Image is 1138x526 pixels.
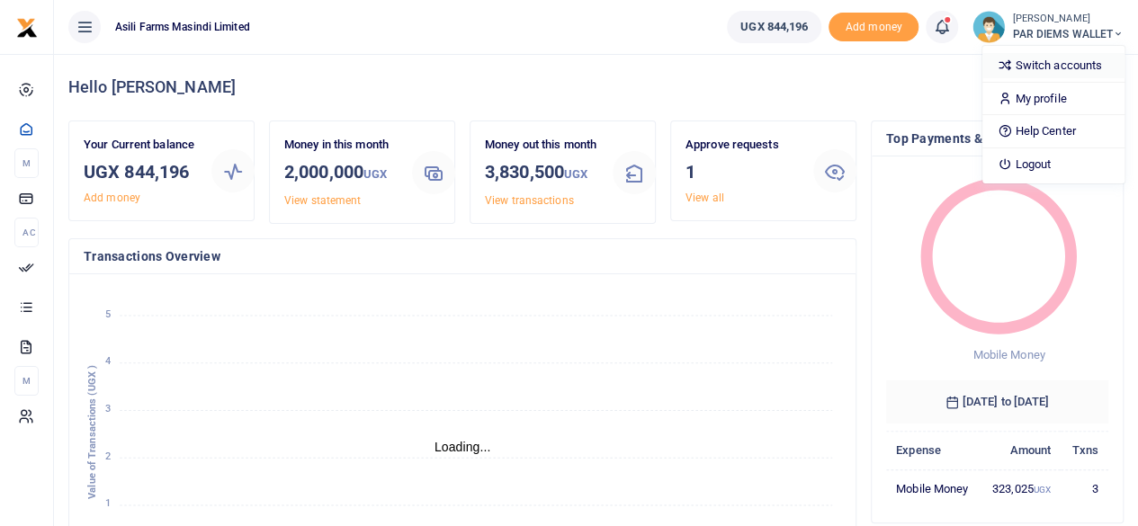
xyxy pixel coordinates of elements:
[105,308,111,320] tspan: 5
[485,136,598,155] p: Money out this month
[740,18,808,36] span: UGX 844,196
[84,246,841,266] h4: Transactions Overview
[982,119,1125,144] a: Help Center
[886,380,1108,423] h6: [DATE] to [DATE]
[886,431,981,469] th: Expense
[84,136,197,155] p: Your Current balance
[981,469,1061,507] td: 323,025
[564,167,587,181] small: UGX
[1061,469,1108,507] td: 3
[105,498,111,510] tspan: 1
[829,13,918,42] li: Toup your wallet
[1034,485,1051,495] small: UGX
[84,192,140,204] a: Add money
[14,218,39,247] li: Ac
[14,366,39,396] li: M
[972,348,1044,361] span: Mobile Money
[68,77,1124,97] h4: Hello [PERSON_NAME]
[1061,431,1108,469] th: Txns
[1012,26,1124,42] span: PAR DIEMS WALLET
[105,450,111,462] tspan: 2
[982,86,1125,111] a: My profile
[982,152,1125,177] a: Logout
[982,53,1125,78] a: Switch accounts
[829,19,918,32] a: Add money
[685,136,799,155] p: Approve requests
[363,167,387,181] small: UGX
[16,20,38,33] a: logo-small logo-large logo-large
[485,158,598,188] h3: 3,830,500
[84,158,197,185] h3: UGX 844,196
[886,469,981,507] td: Mobile Money
[727,11,821,43] a: UGX 844,196
[284,136,398,155] p: Money in this month
[829,13,918,42] span: Add money
[886,129,1108,148] h4: Top Payments & Expenses
[86,365,98,499] text: Value of Transactions (UGX )
[1012,12,1124,27] small: [PERSON_NAME]
[14,148,39,178] li: M
[972,11,1005,43] img: profile-user
[284,158,398,188] h3: 2,000,000
[16,17,38,39] img: logo-small
[685,192,724,204] a: View all
[435,440,491,454] text: Loading...
[981,431,1061,469] th: Amount
[720,11,829,43] li: Wallet ballance
[284,194,361,207] a: View statement
[972,11,1124,43] a: profile-user [PERSON_NAME] PAR DIEMS WALLET
[105,355,111,367] tspan: 4
[685,158,799,185] h3: 1
[108,19,257,35] span: Asili Farms Masindi Limited
[105,403,111,415] tspan: 3
[485,194,574,207] a: View transactions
